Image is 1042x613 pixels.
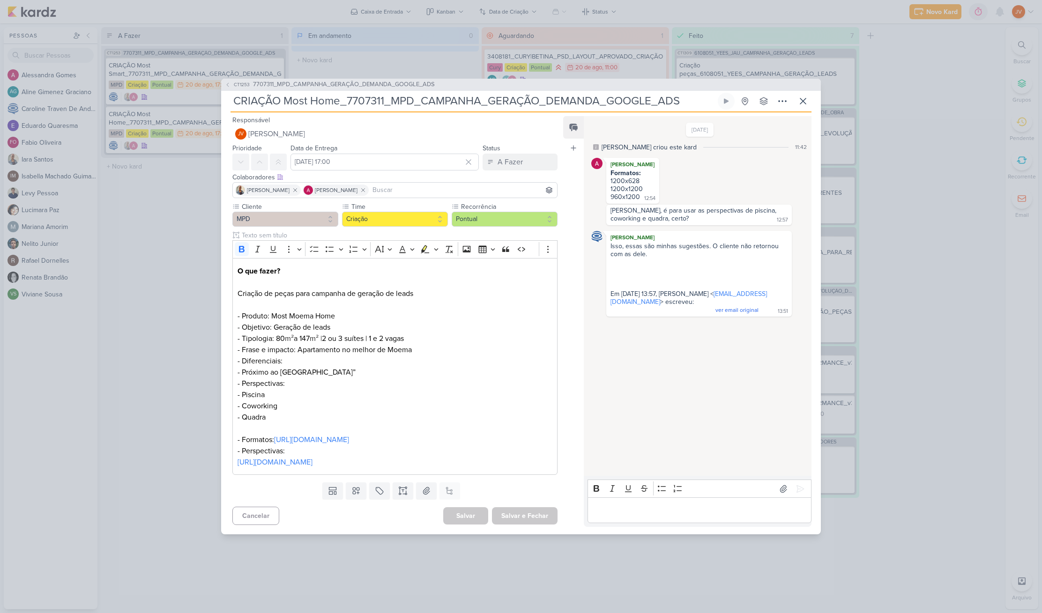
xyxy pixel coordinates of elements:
[452,212,558,227] button: Pontual
[315,186,357,194] span: [PERSON_NAME]
[232,126,558,142] button: JV [PERSON_NAME]
[290,154,479,170] input: Select a date
[602,142,697,152] div: [PERSON_NAME] criou este kard
[274,435,349,444] a: [URL][DOMAIN_NAME]
[610,193,640,201] div: 960x1200
[232,240,558,258] div: Editor toolbar
[610,169,641,177] strong: Formatos:
[483,144,500,152] label: Status
[241,202,338,212] label: Cliente
[247,186,290,194] span: [PERSON_NAME]
[795,143,807,151] div: 11:42
[232,172,558,182] div: Colaboradores
[238,266,552,378] p: Criação de peças para campanha de geração de leads - Produto: Most Moema Home - Objetivo: Geração...
[722,97,730,105] div: Ligar relógio
[588,480,811,498] div: Editor toolbar
[498,156,523,168] div: A Fazer
[232,212,338,227] button: MPD
[238,266,280,276] strong: O que fazer?
[238,378,552,468] p: - Perspectivas: - Piscina - Coworking - Quadra - Formatos: - Perspectivas:
[225,80,435,89] button: CT1253 7707311_MPD_CAMPANHA_GERAÇÃO_DEMANDA_GOOGLE_ADS
[644,195,655,202] div: 12:54
[610,242,781,314] span: Isso, essas são minhas sugestões. O cliente não retornou com as dele. Em [DATE] 13:57, [PERSON_NA...
[238,458,313,467] a: [URL][DOMAIN_NAME]
[715,307,759,313] span: ver email original
[778,308,788,315] div: 13:51
[232,116,270,124] label: Responsável
[232,144,262,152] label: Prioridade
[310,334,322,343] span: m² |
[232,258,558,475] div: Editor editing area: main
[610,290,767,306] a: [EMAIL_ADDRESS][DOMAIN_NAME]
[591,158,603,169] img: Alessandra Gomes
[610,207,778,222] div: [PERSON_NAME], é para usar as perspectivas de piscina, coworking e quadra, certo?
[238,132,244,137] p: JV
[350,202,448,212] label: Time
[608,233,790,242] div: [PERSON_NAME]
[610,177,655,185] div: 1200x628
[285,334,294,343] span: m²
[236,185,245,195] img: Iara Santos
[591,231,603,242] img: Caroline Traven De Andrade
[777,216,788,224] div: 12:57
[248,128,305,140] span: [PERSON_NAME]
[460,202,558,212] label: Recorrência
[232,507,279,525] button: Cancelar
[290,144,337,152] label: Data de Entrega
[371,185,555,196] input: Buscar
[231,93,716,110] input: Kard Sem Título
[483,154,558,170] button: A Fazer
[235,128,246,140] div: Joney Viana
[588,497,811,523] div: Editor editing area: main
[240,230,558,240] input: Texto sem título
[304,185,313,195] img: Alessandra Gomes
[342,212,448,227] button: Criação
[608,160,657,169] div: [PERSON_NAME]
[232,81,251,88] span: CT1253
[610,185,655,193] div: 1200x1200
[253,80,435,89] span: 7707311_MPD_CAMPANHA_GERAÇÃO_DEMANDA_GOOGLE_ADS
